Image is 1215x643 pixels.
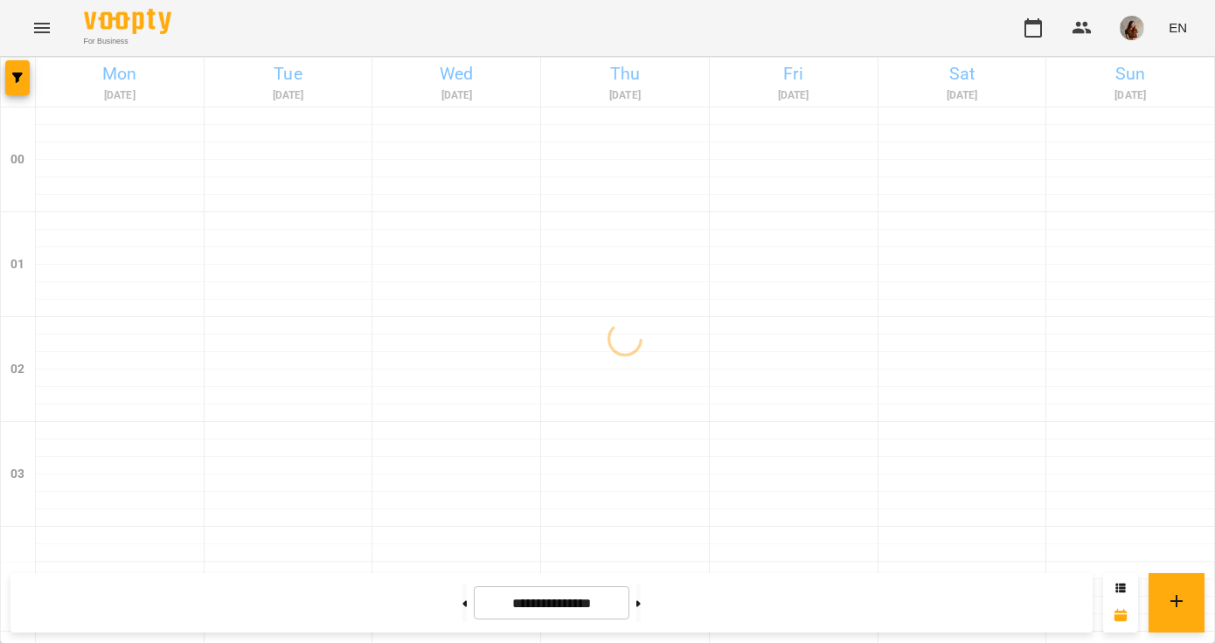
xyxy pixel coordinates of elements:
[10,465,24,484] h6: 03
[881,87,1044,104] h6: [DATE]
[10,360,24,379] h6: 02
[544,60,706,87] h6: Thu
[84,9,171,34] img: Voopty Logo
[1120,16,1144,40] img: 3ce433daf340da6b7c5881d4c37f3cdb.png
[544,87,706,104] h6: [DATE]
[10,150,24,169] h6: 00
[84,36,171,47] span: For Business
[375,87,538,104] h6: [DATE]
[881,60,1044,87] h6: Sat
[207,87,370,104] h6: [DATE]
[1049,60,1212,87] h6: Sun
[21,7,63,49] button: Menu
[1162,11,1194,44] button: EN
[10,255,24,274] h6: 01
[712,60,875,87] h6: Fri
[375,60,538,87] h6: Wed
[38,87,201,104] h6: [DATE]
[38,60,201,87] h6: Mon
[207,60,370,87] h6: Tue
[1049,87,1212,104] h6: [DATE]
[712,87,875,104] h6: [DATE]
[1169,18,1187,37] span: EN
